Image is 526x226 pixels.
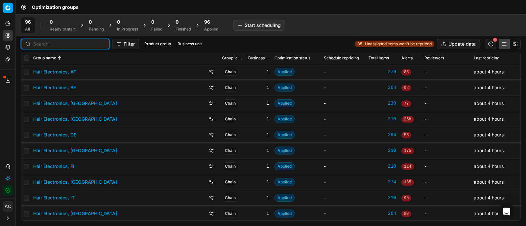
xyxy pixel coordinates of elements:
span: about 4 hours [474,69,504,74]
span: about 4 hours [474,195,504,200]
span: Chain [222,210,239,217]
button: Update data [437,39,480,49]
a: Hair Electronics, DE [33,132,76,138]
span: AC [3,201,13,211]
a: Hair Electronics, IT [33,195,75,201]
td: - [321,64,366,80]
span: Applied [275,99,295,107]
td: - [422,95,471,111]
span: Applied [275,131,295,139]
div: In Progress [117,27,138,32]
span: 114 [401,163,414,170]
span: Unassigned items won't be repriced [365,41,432,47]
span: 89 [401,211,411,217]
span: Applied [275,68,295,76]
div: Failed [151,27,162,32]
div: Ready to start [50,27,76,32]
div: 1 [248,163,269,170]
strong: 35 [357,41,362,47]
div: Pending [89,27,104,32]
div: 1 [248,195,269,201]
span: Chain [222,194,239,202]
button: Start scheduling [233,20,285,31]
td: - [422,190,471,206]
span: about 4 hours [474,116,504,122]
span: Applied [275,178,295,186]
span: about 4 hours [474,100,504,106]
span: 58 [401,132,411,138]
a: Hair Electronics, AT [33,69,76,75]
span: about 4 hours [474,163,504,169]
div: 1 [248,179,269,185]
span: Chain [222,162,239,170]
a: 210 [369,163,396,170]
td: - [321,206,366,221]
span: Schedule repricing [324,55,359,61]
td: - [321,80,366,95]
div: Open Intercom Messenger [499,204,514,219]
span: Applied [275,115,295,123]
span: Chain [222,84,239,92]
span: 96 [25,19,31,25]
span: 0 [89,19,92,25]
a: 230 [369,100,396,107]
td: - [422,174,471,190]
a: 210 [369,147,396,154]
a: Hair Electronics, BE [33,84,76,91]
span: 175 [401,148,414,154]
td: - [422,143,471,158]
span: Group level [222,55,243,61]
div: 1 [248,69,269,75]
span: Applied [275,162,295,170]
span: Group name [33,55,56,61]
td: - [422,80,471,95]
a: 210 [369,116,396,122]
span: 0 [176,19,179,25]
td: - [321,190,366,206]
a: Hair Electronics, [GEOGRAPHIC_DATA] [33,210,117,217]
a: 279 [369,69,396,75]
span: Chain [222,147,239,154]
td: - [422,64,471,80]
a: Hair Electronics, FI [33,163,74,170]
span: Chain [222,115,239,123]
td: - [321,111,366,127]
td: - [422,158,471,174]
div: Applied [204,27,218,32]
span: Applied [275,210,295,217]
td: - [321,174,366,190]
td: - [321,95,366,111]
a: Hair Electronics, [GEOGRAPHIC_DATA] [33,100,117,107]
span: about 4 hours [474,132,504,137]
td: - [422,127,471,143]
td: - [422,206,471,221]
span: 83 [401,69,411,75]
span: Chain [222,99,239,107]
div: 210 [369,195,396,201]
nav: breadcrumb [32,4,79,10]
div: 1 [248,100,269,107]
span: Applied [275,194,295,202]
span: 258 [401,116,414,123]
span: 95 [401,195,411,201]
button: Filter [112,39,139,49]
div: 264 [369,210,396,217]
span: Optimization status [275,55,310,61]
span: 0 [117,19,120,25]
a: Hair Electronics, [GEOGRAPHIC_DATA] [33,179,117,185]
div: All [25,27,31,32]
div: Finished [176,27,191,32]
span: Business unit [248,55,269,61]
span: about 4 hours [474,148,504,153]
span: Last repricing [474,55,499,61]
span: Chain [222,178,239,186]
td: - [422,111,471,127]
span: Chain [222,68,239,76]
span: 92 [401,85,411,91]
a: 274 [369,179,396,185]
